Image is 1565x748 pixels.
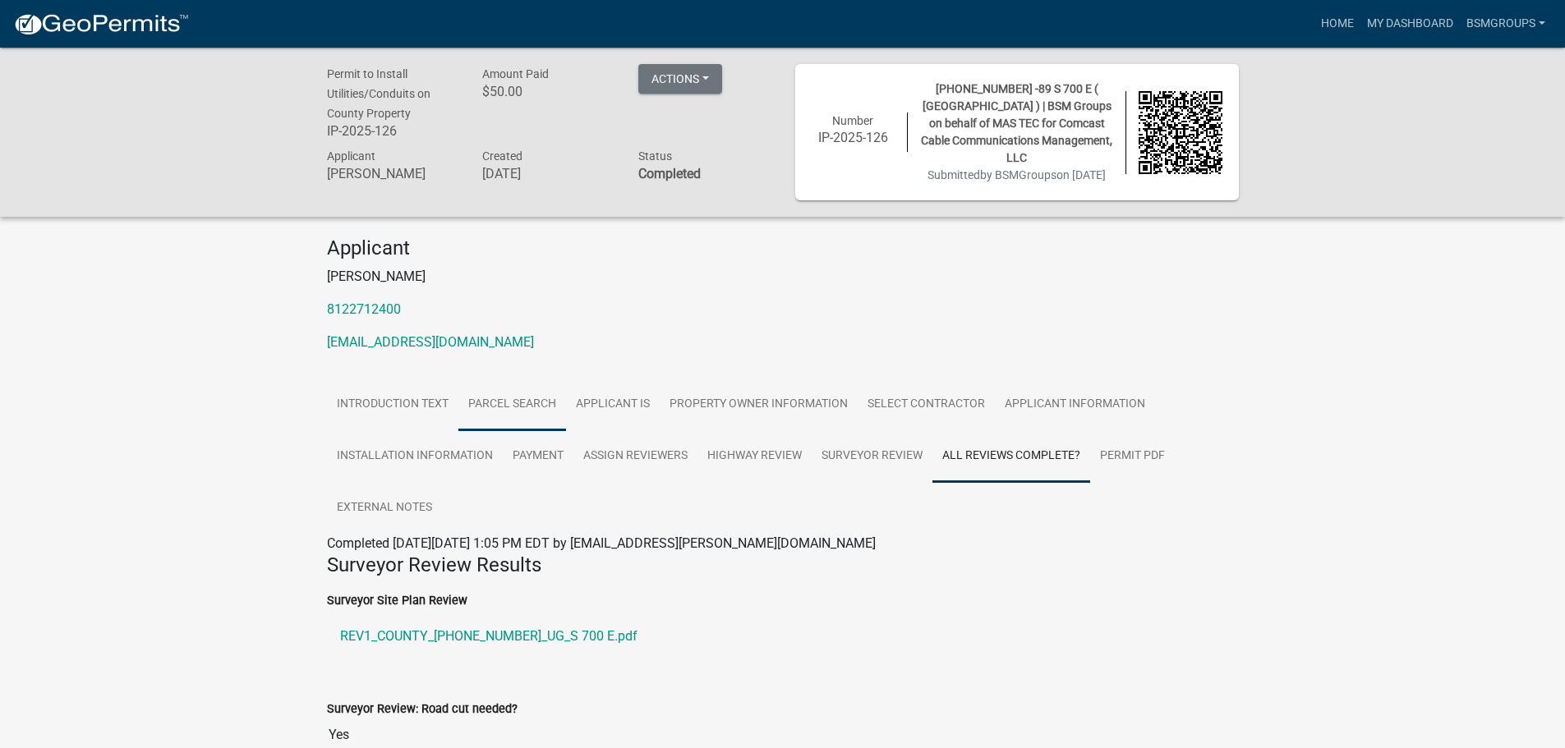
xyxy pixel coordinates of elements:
a: Highway Review [697,430,812,483]
h6: [DATE] [482,166,614,181]
a: Surveyor Review [812,430,932,483]
a: REV1_COUNTY_[PHONE_NUMBER]_UG_S 700 E.pdf [327,617,1239,656]
a: Assign Reviewers [573,430,697,483]
a: Parcel Search [458,379,566,431]
span: Permit to Install Utilities/Conduits on County Property [327,67,430,120]
p: [PERSON_NAME] [327,267,1239,287]
a: Home [1314,8,1360,39]
a: Introduction Text [327,379,458,431]
a: Installation Information [327,430,503,483]
a: 8122712400 [327,301,401,317]
label: Surveyor Review: Road cut needed? [327,704,518,715]
h4: Applicant [327,236,1239,260]
a: [EMAIL_ADDRESS][DOMAIN_NAME] [327,334,534,350]
span: [PHONE_NUMBER] -89 S 700 E ( [GEOGRAPHIC_DATA] ) | BSM Groups on behalf of MAS TEC for Comcast Ca... [921,82,1112,164]
span: Status [638,149,672,163]
a: External Notes [327,482,442,535]
span: Submitted on [DATE] [927,168,1106,181]
h6: IP-2025-126 [327,123,458,139]
img: QR code [1139,91,1222,175]
button: Actions [638,64,722,94]
label: Surveyor Site Plan Review [327,595,467,607]
a: Permit PDF [1090,430,1175,483]
a: Payment [503,430,573,483]
a: My Dashboard [1360,8,1460,39]
span: Applicant [327,149,375,163]
strong: Completed [638,166,701,181]
a: All Reviews Complete? [932,430,1090,483]
h6: [PERSON_NAME] [327,166,458,181]
a: Applicant Information [995,379,1155,431]
span: Completed [DATE][DATE] 1:05 PM EDT by [EMAIL_ADDRESS][PERSON_NAME][DOMAIN_NAME] [327,535,876,551]
span: Amount Paid [482,67,549,80]
h4: Surveyor Review Results [327,553,1239,577]
h6: IP-2025-126 [812,130,895,145]
a: Applicant Is [566,379,660,431]
span: Created [482,149,522,163]
a: Property Owner Information [660,379,858,431]
span: by BSMGroups [980,168,1056,181]
span: Number [832,114,873,127]
a: BSMGroups [1460,8,1552,39]
h6: $50.00 [482,84,614,99]
a: Select contractor [858,379,995,431]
